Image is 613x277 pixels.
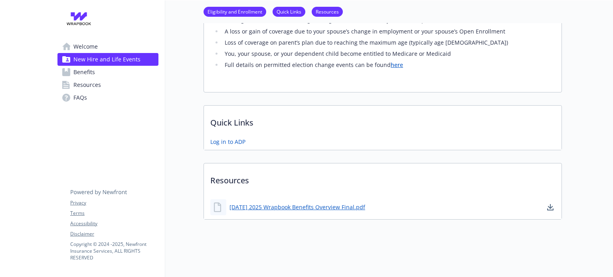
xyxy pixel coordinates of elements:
li: You, your spouse, or your dependent child become entitled to Medicare or Medicaid [222,49,552,59]
a: Privacy [70,199,158,206]
a: Disclaimer [70,230,158,238]
a: Welcome [57,40,158,53]
span: New Hire and Life Events [73,53,140,66]
li: A loss or gain of coverage due to your spouse’s change in employment or your spouse’s Open Enroll... [222,27,552,36]
p: Resources [204,163,562,193]
a: here [391,61,403,69]
p: Copyright © 2024 - 2025 , Newfront Insurance Services, ALL RIGHTS RESERVED [70,241,158,261]
li: Full details on permitted election change events can be found [222,60,552,70]
a: Accessibility [70,220,158,227]
a: New Hire and Life Events [57,53,158,66]
span: Resources [73,79,101,91]
a: Log in to ADP [210,138,245,146]
a: download document [546,202,555,212]
a: Resources [57,79,158,91]
a: Terms [70,210,158,217]
a: Quick Links [273,8,305,15]
a: FAQs [57,91,158,104]
span: Benefits [73,66,95,79]
span: Welcome [73,40,98,53]
p: Quick Links [204,106,562,135]
a: Resources [312,8,343,15]
a: Benefits [57,66,158,79]
li: Loss of coverage on parent’s plan due to reaching the maximum age (typically age [DEMOGRAPHIC_DATA]) [222,38,552,47]
a: Eligibility and Enrollment [204,8,266,15]
a: [DATE] 2025 Wrapbook Benefits Overview Final.pdf [229,203,365,211]
span: FAQs [73,91,87,104]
